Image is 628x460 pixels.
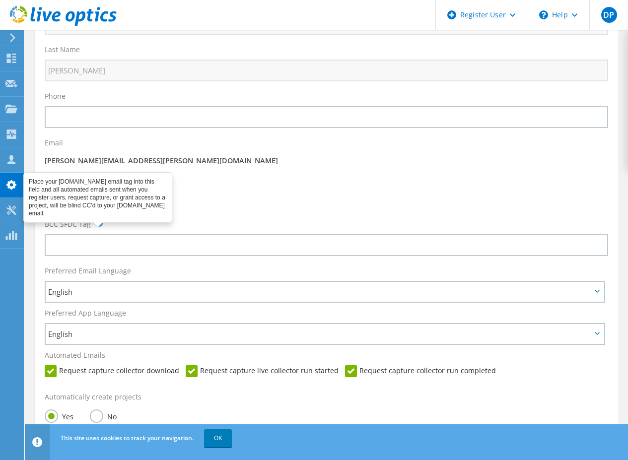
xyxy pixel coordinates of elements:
[45,219,91,229] label: BCC SFDC Tag
[45,365,179,377] label: Request capture collector download
[48,286,591,298] span: English
[45,308,126,318] label: Preferred App Language
[45,196,608,207] p: Dell
[48,328,591,340] span: English
[601,7,617,23] span: DP
[90,409,117,422] label: No
[539,10,548,19] svg: \n
[45,91,66,101] label: Phone
[45,138,63,148] label: Email
[204,429,232,447] a: OK
[61,434,194,442] span: This site uses cookies to track your navigation.
[186,365,339,377] label: Request capture live collector run started
[45,179,71,189] label: Account
[45,409,73,422] label: Yes
[45,266,131,276] label: Preferred Email Language
[45,155,608,166] p: [PERSON_NAME][EMAIL_ADDRESS][PERSON_NAME][DOMAIN_NAME]
[345,365,496,377] label: Request capture collector run completed
[45,350,105,360] label: Automated Emails
[45,392,141,402] label: Automatically create projects
[45,45,80,55] label: Last Name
